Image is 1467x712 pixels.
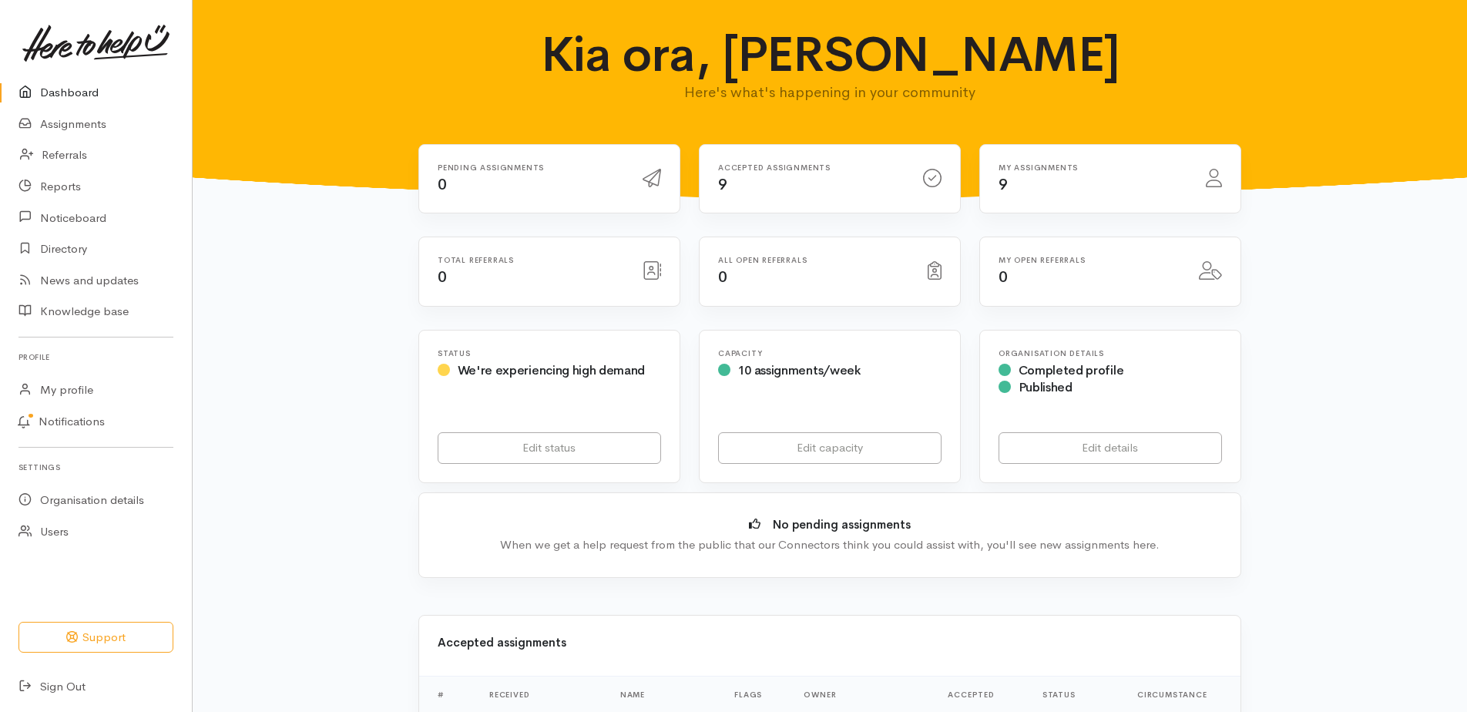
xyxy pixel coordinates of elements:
span: 0 [718,267,727,287]
h6: Total referrals [438,256,624,264]
a: Edit status [438,432,661,464]
span: 0 [438,175,447,194]
div: When we get a help request from the public that our Connectors think you could assist with, you'l... [442,536,1217,554]
h6: Profile [18,347,173,368]
h6: Pending assignments [438,163,624,172]
a: Edit capacity [718,432,942,464]
h6: My assignments [999,163,1187,172]
h6: Capacity [718,349,942,358]
h6: My open referrals [999,256,1180,264]
h6: Accepted assignments [718,163,905,172]
h6: All open referrals [718,256,909,264]
a: Edit details [999,432,1222,464]
h6: Organisation Details [999,349,1222,358]
button: Support [18,622,173,653]
span: Completed profile [1019,362,1124,378]
h6: Settings [18,457,173,478]
span: 10 assignments/week [738,362,861,378]
h6: Status [438,349,661,358]
span: 9 [718,175,727,194]
span: 0 [438,267,447,287]
b: Accepted assignments [438,635,566,650]
span: 9 [999,175,1008,194]
p: Here's what's happening in your community [530,82,1130,103]
span: 0 [999,267,1008,287]
h1: Kia ora, [PERSON_NAME] [530,28,1130,82]
span: We're experiencing high demand [458,362,645,378]
span: Published [1019,379,1073,395]
b: No pending assignments [773,517,911,532]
